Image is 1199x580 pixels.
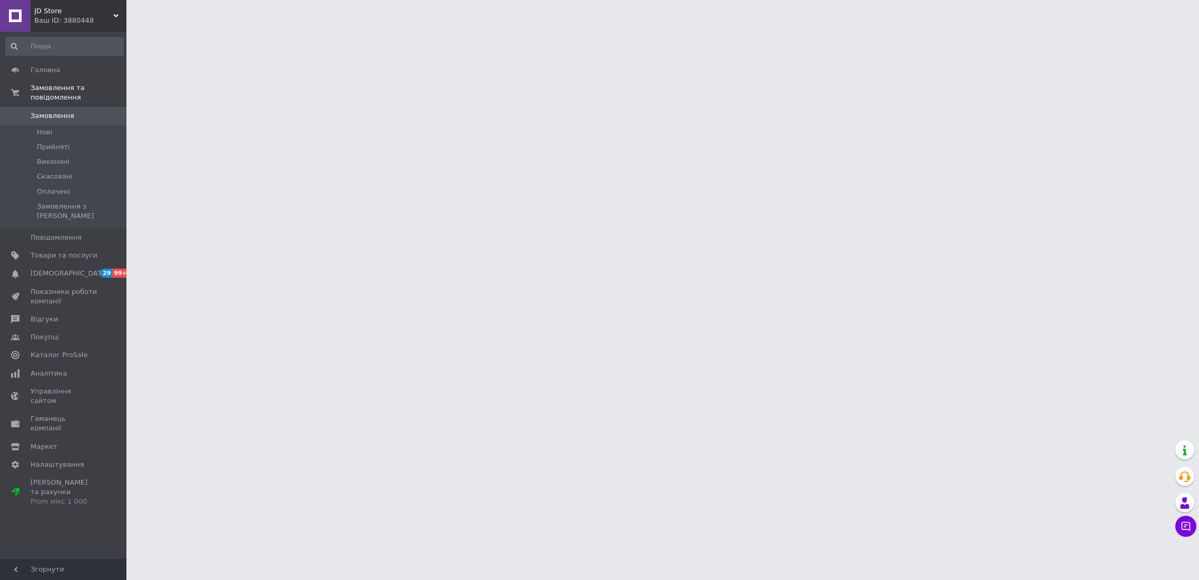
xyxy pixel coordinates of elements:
span: Замовлення з [PERSON_NAME] [37,202,123,221]
span: Нові [37,127,52,137]
span: Замовлення [31,111,74,121]
span: [DEMOGRAPHIC_DATA] [31,269,109,278]
span: JD Store [34,6,113,16]
span: Управління сайтом [31,387,97,406]
span: Прийняті [37,142,70,152]
span: 29 [100,269,112,278]
span: Маркет [31,442,57,451]
button: Чат з покупцем [1175,516,1196,537]
span: Відгуки [31,314,58,324]
div: Prom мікс 1 000 [31,497,97,506]
span: Гаманець компанії [31,414,97,433]
input: Пошук [5,37,124,56]
span: Замовлення та повідомлення [31,83,126,102]
span: Скасовані [37,172,73,181]
span: Покупці [31,332,59,342]
span: 99+ [112,269,130,278]
span: Аналітика [31,369,67,378]
span: Оплачені [37,187,70,196]
span: Каталог ProSale [31,350,87,360]
span: Показники роботи компанії [31,287,97,306]
span: Товари та послуги [31,251,97,260]
span: Виконані [37,157,70,166]
span: [PERSON_NAME] та рахунки [31,478,97,507]
span: Повідомлення [31,233,82,242]
span: Головна [31,65,60,75]
div: Ваш ID: 3880448 [34,16,126,25]
span: Налаштування [31,460,84,469]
